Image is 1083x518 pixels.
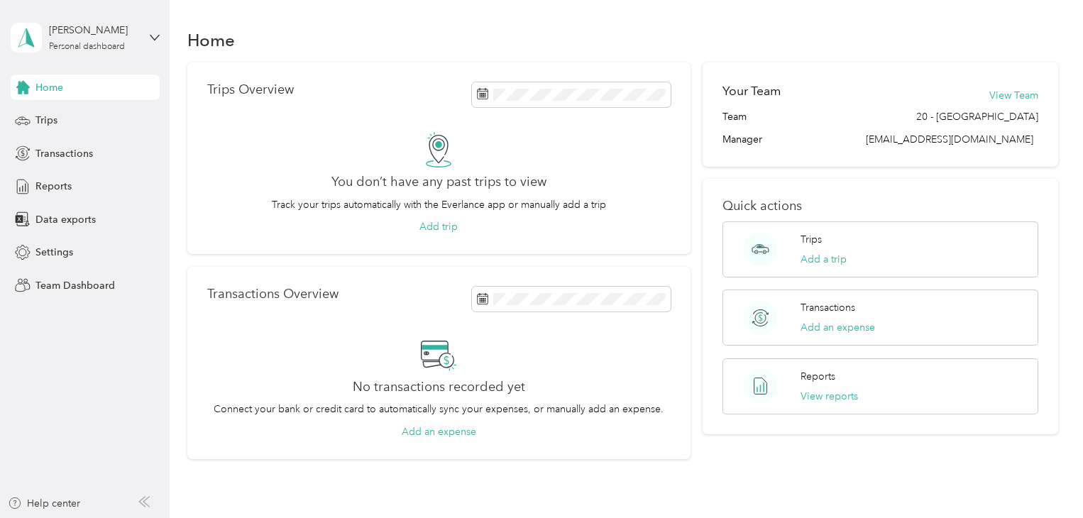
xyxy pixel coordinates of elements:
span: Team Dashboard [35,278,115,293]
button: Add an expense [801,320,875,335]
button: Help center [8,496,80,511]
span: 20 - [GEOGRAPHIC_DATA] [916,109,1038,124]
p: Trips Overview [207,82,294,97]
h2: No transactions recorded yet [353,380,525,395]
p: Track your trips automatically with the Everlance app or manually add a trip [272,197,606,212]
button: View reports [801,389,858,404]
button: Add a trip [801,252,847,267]
span: Settings [35,245,73,260]
iframe: Everlance-gr Chat Button Frame [1004,439,1083,518]
span: Reports [35,179,72,194]
p: Connect your bank or credit card to automatically sync your expenses, or manually add an expense. [214,402,664,417]
h1: Home [187,33,235,48]
div: Personal dashboard [49,43,125,51]
div: [PERSON_NAME] [49,23,138,38]
button: Add an expense [402,424,476,439]
p: Transactions [801,300,855,315]
span: Home [35,80,63,95]
p: Trips [801,232,822,247]
span: Data exports [35,212,96,227]
button: View Team [989,88,1038,103]
span: Manager [722,132,762,147]
button: Add trip [419,219,458,234]
span: Trips [35,113,57,128]
h2: You don’t have any past trips to view [331,175,546,189]
span: Transactions [35,146,93,161]
p: Quick actions [722,199,1038,214]
span: Team [722,109,747,124]
span: [EMAIL_ADDRESS][DOMAIN_NAME] [866,133,1033,145]
p: Reports [801,369,835,384]
h2: Your Team [722,82,781,100]
p: Transactions Overview [207,287,339,302]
